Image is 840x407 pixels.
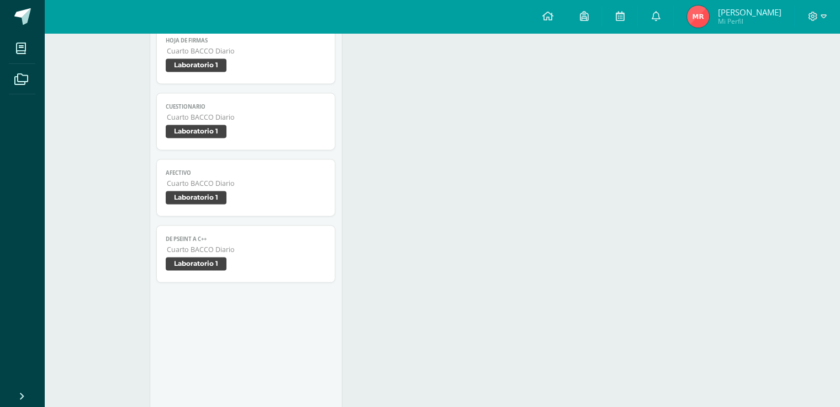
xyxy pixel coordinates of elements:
span: Laboratorio 1 [166,191,226,204]
a: CuestionarioCuarto BACCO DiarioLaboratorio 1 [156,93,336,150]
span: Cuarto BACCO Diario [167,245,326,254]
img: 7dda3e9e723d6f463563ab1323816d4f.png [687,6,709,28]
a: AfectivoCuarto BACCO DiarioLaboratorio 1 [156,159,336,216]
span: [PERSON_NAME] [717,7,781,18]
span: Mi Perfil [717,17,781,26]
span: Laboratorio 1 [166,257,226,270]
span: Cuestionario [166,103,326,110]
a: De Pseint a C++Cuarto BACCO DiarioLaboratorio 1 [156,225,336,282]
span: Afectivo [166,169,326,176]
a: Hoja de FirmasCuarto BACCO DiarioLaboratorio 1 [156,26,336,84]
span: Cuarto BACCO Diario [167,113,326,122]
span: Laboratorio 1 [166,125,226,138]
span: Laboratorio 1 [166,58,226,72]
span: Cuarto BACCO Diario [167,179,326,188]
span: Cuarto BACCO Diario [167,46,326,56]
span: De Pseint a C++ [166,235,326,243]
span: Hoja de Firmas [166,37,326,44]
